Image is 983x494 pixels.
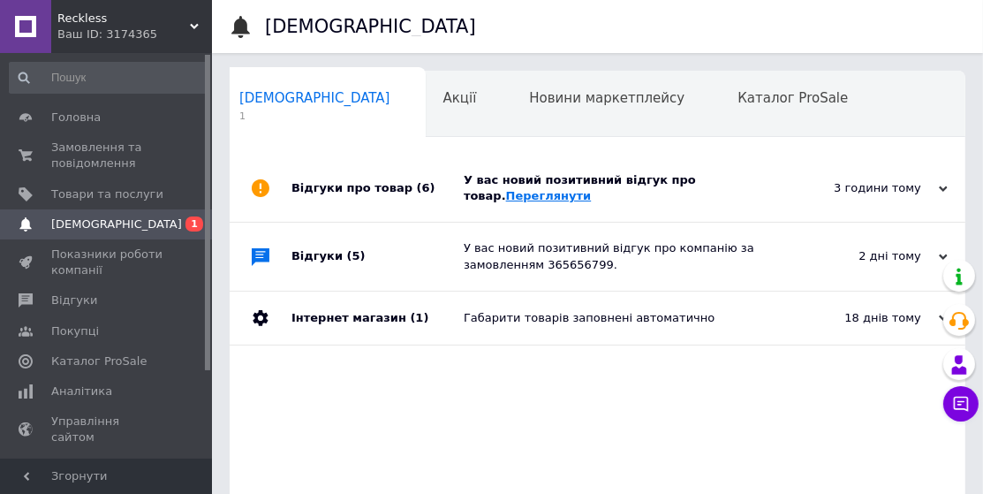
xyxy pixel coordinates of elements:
span: Каталог ProSale [51,353,147,369]
div: 3 години тому [771,180,948,196]
button: Чат з покупцем [943,386,979,422]
h1: [DEMOGRAPHIC_DATA] [265,16,476,37]
span: 1 [239,110,390,123]
a: Переглянути [506,189,592,202]
div: Інтернет магазин [291,292,464,345]
div: Ваш ID: 3174365 [57,27,212,42]
div: 2 дні тому [771,248,948,264]
span: Каталог ProSale [737,90,848,106]
div: Габарити товарів заповнені автоматично [464,310,771,326]
span: [DEMOGRAPHIC_DATA] [239,90,390,106]
span: (5) [347,249,366,262]
span: (6) [417,181,435,194]
span: Reckless [57,11,190,27]
div: У вас новий позитивний відгук про компанію за замовленням 365656799. [464,240,771,272]
span: Управління сайтом [51,414,163,445]
span: Аналітика [51,384,112,399]
input: Пошук [9,62,208,94]
span: [DEMOGRAPHIC_DATA] [51,217,182,232]
div: У вас новий позитивний відгук про товар. [464,172,771,204]
div: 18 днів тому [771,310,948,326]
div: Відгуки [291,223,464,290]
span: (1) [410,311,428,324]
span: Показники роботи компанії [51,247,163,278]
div: Відгуки про товар [291,155,464,222]
span: Замовлення та повідомлення [51,140,163,171]
span: Новини маркетплейсу [529,90,684,106]
span: Відгуки [51,293,97,308]
span: Головна [51,110,101,125]
span: Товари та послуги [51,186,163,202]
span: Акції [443,90,477,106]
span: Покупці [51,323,99,339]
span: 1 [185,217,203,232]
